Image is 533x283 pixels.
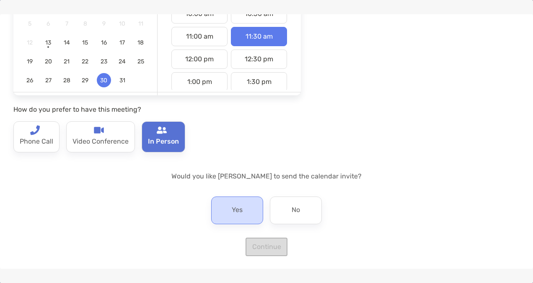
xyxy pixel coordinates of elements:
span: 23 [97,58,111,65]
span: 14 [60,39,74,46]
p: Would you like [PERSON_NAME] to send the calendar invite? [13,171,520,181]
span: 17 [115,39,129,46]
span: 25 [134,58,148,65]
span: 22 [78,58,92,65]
img: type-call [94,125,104,135]
div: 12:30 pm [231,50,287,69]
span: 21 [60,58,74,65]
span: 7 [60,20,74,27]
span: 24 [115,58,129,65]
span: 8 [78,20,92,27]
span: 13 [41,39,55,46]
span: 6 [41,20,55,27]
img: type-call [30,125,40,135]
span: 9 [97,20,111,27]
span: 15 [78,39,92,46]
p: How do you prefer to have this meeting? [13,104,301,115]
p: In Person [148,135,179,149]
span: 28 [60,77,74,84]
span: 27 [41,77,55,84]
img: type-call [157,125,167,135]
span: 29 [78,77,92,84]
p: Yes [232,204,243,217]
div: 11:00 am [171,27,228,46]
span: 10 [115,20,129,27]
span: 11 [134,20,148,27]
span: 19 [23,58,37,65]
div: 1:30 pm [231,72,287,92]
p: Phone Call [20,135,53,149]
span: 16 [97,39,111,46]
div: 12:00 pm [171,50,228,69]
span: 26 [23,77,37,84]
span: 30 [97,77,111,84]
span: 12 [23,39,37,46]
span: 5 [23,20,37,27]
span: 18 [134,39,148,46]
span: 20 [41,58,55,65]
span: 31 [115,77,129,84]
p: Video Conference [72,135,129,149]
p: No [292,204,300,217]
div: 1:00 pm [171,72,228,92]
div: 11:30 am [231,27,287,46]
